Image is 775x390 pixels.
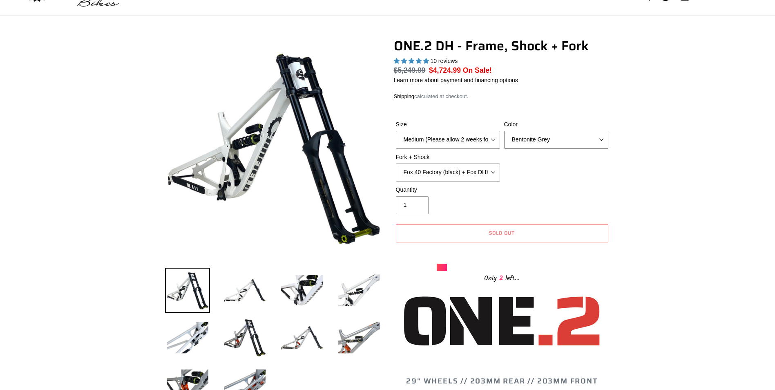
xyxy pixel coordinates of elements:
[337,268,382,313] img: Load image into Gallery viewer, ONE.2 DH - Frame, Shock + Fork
[497,273,505,283] span: 2
[463,65,492,76] span: On Sale!
[504,120,608,129] label: Color
[279,268,324,313] img: Load image into Gallery viewer, ONE.2 DH - Frame, Shock + Fork
[396,120,500,129] label: Size
[430,58,458,64] span: 10 reviews
[165,268,210,313] img: Load image into Gallery viewer, ONE.2 DH - Frame, Shock + Fork
[337,315,382,360] img: Load image into Gallery viewer, ONE.2 DH - Frame, Shock + Fork
[394,92,610,101] div: calculated at checkout.
[429,66,461,74] span: $4,724.99
[394,58,431,64] span: 5.00 stars
[394,66,426,74] s: $5,249.99
[279,315,324,360] img: Load image into Gallery viewer, ONE.2 DH - Frame, Shock + Fork
[222,268,267,313] img: Load image into Gallery viewer, ONE.2 DH - Frame, Shock + Fork
[396,153,500,161] label: Fork + Shock
[396,224,608,242] button: Sold out
[406,375,597,387] span: 29" WHEELS // 203MM REAR // 203MM FRONT
[489,229,515,237] span: Sold out
[394,77,518,83] a: Learn more about payment and financing options
[165,315,210,360] img: Load image into Gallery viewer, ONE.2 DH - Frame, Shock + Fork
[396,186,500,194] label: Quantity
[394,38,610,54] h1: ONE.2 DH - Frame, Shock + Fork
[437,271,567,284] div: Only left...
[394,93,415,100] a: Shipping
[222,315,267,360] img: Load image into Gallery viewer, ONE.2 DH - Frame, Shock + Fork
